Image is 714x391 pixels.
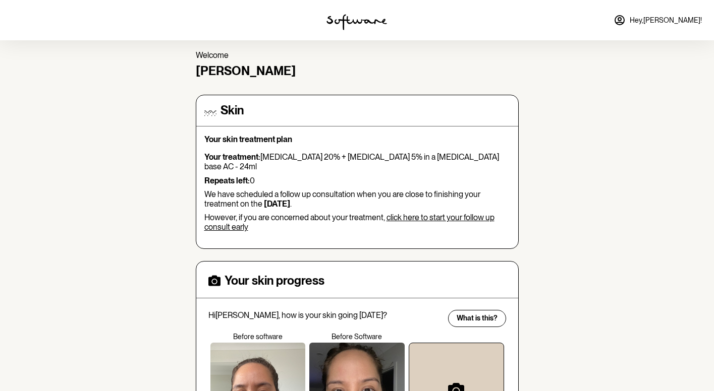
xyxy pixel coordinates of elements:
h4: Your skin progress [225,274,324,288]
p: Welcome [196,50,519,60]
p: [MEDICAL_DATA] 20% + [MEDICAL_DATA] 5% in a [MEDICAL_DATA] base AC - 24ml [204,152,510,171]
p: Your skin treatment plan [204,135,510,144]
button: What is this? [448,310,506,327]
p: Before software [208,333,308,341]
p: Hi [PERSON_NAME] , how is your skin going [DATE]? [208,310,442,320]
b: [DATE] [264,199,290,209]
span: Hey, [PERSON_NAME] ! [630,16,702,25]
strong: Repeats left: [204,176,250,185]
span: What is this? [457,314,498,322]
p: We have scheduled a follow up consultation when you are close to finishing your treatment on the . [204,189,510,209]
a: click here to start your follow up consult early [204,213,495,232]
p: Before Software [307,333,407,341]
p: 0 [204,176,510,185]
h4: Skin [221,103,244,118]
p: However, if you are concerned about your treatment, [204,213,510,232]
h4: [PERSON_NAME] [196,64,519,79]
strong: Your treatment: [204,152,260,162]
a: Hey,[PERSON_NAME]! [608,8,708,32]
img: software logo [326,14,387,30]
